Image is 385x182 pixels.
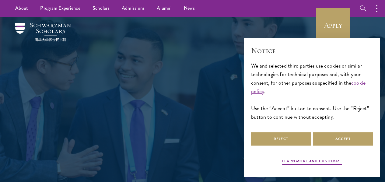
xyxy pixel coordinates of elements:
[251,45,373,56] h2: Notice
[316,8,350,42] a: Apply
[282,158,342,166] button: Learn more and customize
[15,23,71,41] img: Schwarzman Scholars
[251,132,311,146] button: Reject
[313,132,373,146] button: Accept
[251,61,373,121] div: We and selected third parties use cookies or similar technologies for technical purposes and, wit...
[251,79,366,95] a: cookie policy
